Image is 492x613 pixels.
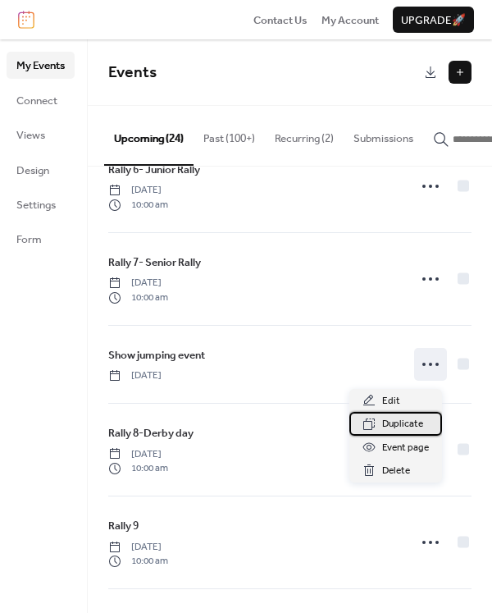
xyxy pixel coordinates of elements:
span: Show jumping event [108,347,205,364]
span: Events [108,57,157,88]
span: Edit [382,393,400,409]
span: [DATE] [108,368,162,383]
span: Form [16,231,42,248]
a: Contact Us [253,11,307,28]
span: Event page [382,440,429,456]
span: 10:00 am [108,290,168,305]
span: Delete [382,463,410,479]
button: Upcoming (24) [104,106,194,165]
button: Submissions [344,106,423,163]
a: Settings [7,191,75,217]
a: Rally 7- Senior Rally [108,254,201,272]
button: Past (100+) [194,106,265,163]
a: Connect [7,87,75,113]
a: Rally 9 [108,517,139,535]
a: Rally 6- Junior Rally [108,161,200,179]
a: My Account [321,11,379,28]
a: Show jumping event [108,346,205,364]
a: My Events [7,52,75,78]
span: Settings [16,197,56,213]
span: Duplicate [382,416,423,432]
span: 10:00 am [108,198,168,213]
span: My Account [321,12,379,29]
span: [DATE] [108,540,168,555]
a: Design [7,157,75,183]
a: Rally 8-Derby day [108,424,194,442]
span: Rally 7- Senior Rally [108,254,201,271]
span: Connect [16,93,57,109]
span: My Events [16,57,65,74]
span: 10:00 am [108,461,168,476]
span: 10:00 am [108,554,168,569]
span: Rally 6- Junior Rally [108,162,200,178]
img: logo [18,11,34,29]
span: Rally 8-Derby day [108,425,194,441]
a: Form [7,226,75,252]
a: Views [7,121,75,148]
span: Contact Us [253,12,307,29]
button: Upgrade🚀 [393,7,474,33]
span: Views [16,127,45,144]
span: Design [16,162,49,179]
button: Recurring (2) [265,106,344,163]
span: [DATE] [108,183,168,198]
span: Rally 9 [108,518,139,534]
span: Upgrade 🚀 [401,12,466,29]
span: [DATE] [108,447,168,462]
span: [DATE] [108,276,168,290]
